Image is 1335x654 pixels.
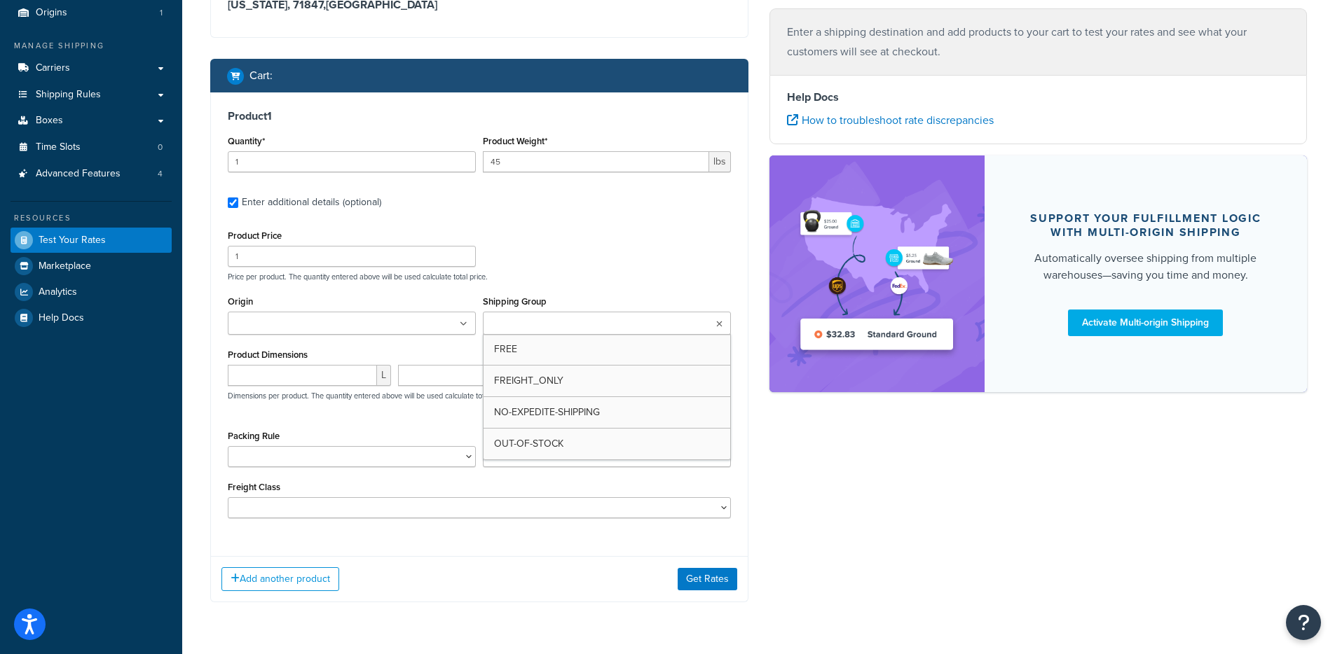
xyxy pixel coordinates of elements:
img: feature-image-multi-779b37daa2fb478c5b534a03f0c357f902ad2e054c7db8ba6a19ddeff452a1b8.png [790,176,964,370]
label: Freight Class [228,482,280,492]
button: Add another product [221,567,339,591]
li: Time Slots [11,134,172,160]
span: Test Your Rates [39,235,106,246]
div: Manage Shipping [11,40,172,52]
a: Advanced Features4 [11,161,172,187]
span: Origins [36,7,67,19]
input: Enter additional details (optional) [228,197,238,208]
input: 0.00 [483,151,709,172]
span: NO-EXPEDITE-SHIPPING [494,405,600,419]
h2: Cart : [249,69,273,82]
li: Advanced Features [11,161,172,187]
a: Shipping Rules [11,82,172,108]
label: Origin [228,296,253,307]
p: Enter a shipping destination and add products to your cart to test your rates and see what your c... [787,22,1290,62]
h4: Help Docs [787,89,1290,106]
a: FREE [484,334,730,365]
div: Resources [11,212,172,224]
label: Product Dimensions [228,349,308,360]
span: L [377,365,391,386]
a: Test Your Rates [11,228,172,253]
h3: Product 1 [228,109,731,123]
a: Analytics [11,279,172,305]
span: Help Docs [39,312,84,324]
a: How to troubleshoot rate discrepancies [787,112,994,128]
span: Marketplace [39,260,91,272]
div: Automatically oversee shipping from multiple warehouses—saving you time and money. [1018,250,1274,284]
p: Price per product. The quantity entered above will be used calculate total price. [224,272,734,281]
a: Help Docs [11,305,172,331]
a: OUT-OF-STOCK [484,429,730,459]
span: 4 [158,168,163,180]
a: Activate Multi-origin Shipping [1068,309,1223,336]
a: Time Slots0 [11,134,172,160]
label: Product Weight* [483,136,547,146]
span: Advanced Features [36,168,121,180]
a: Boxes [11,108,172,134]
div: Support your fulfillment logic with Multi-origin shipping [1018,211,1274,239]
button: Get Rates [678,568,737,590]
label: Shipping Group [483,296,547,307]
span: Time Slots [36,141,81,153]
input: 0.0 [228,151,476,172]
span: 1 [160,7,163,19]
span: Carriers [36,62,70,74]
span: 0 [158,141,163,153]
button: Open Resource Center [1286,605,1321,640]
div: Enter additional details (optional) [242,193,381,212]
a: FREIGHT_ONLY [484,366,730,396]
label: Product Price [228,230,282,241]
a: Marketplace [11,253,172,279]
label: Packing Rule [228,431,280,441]
span: lbs [709,151,731,172]
a: NO-EXPEDITE-SHIPPING [484,397,730,428]
p: Dimensions per product. The quantity entered above will be used calculate total volume. [224,391,518,401]
a: Carriers [11,55,172,81]
span: FREE [494,342,517,356]
span: Boxes [36,115,63,127]
span: FREIGHT_ONLY [494,373,563,388]
span: Shipping Rules [36,89,101,101]
span: OUT-OF-STOCK [494,436,563,451]
label: Quantity* [228,136,265,146]
span: Analytics [39,286,77,298]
